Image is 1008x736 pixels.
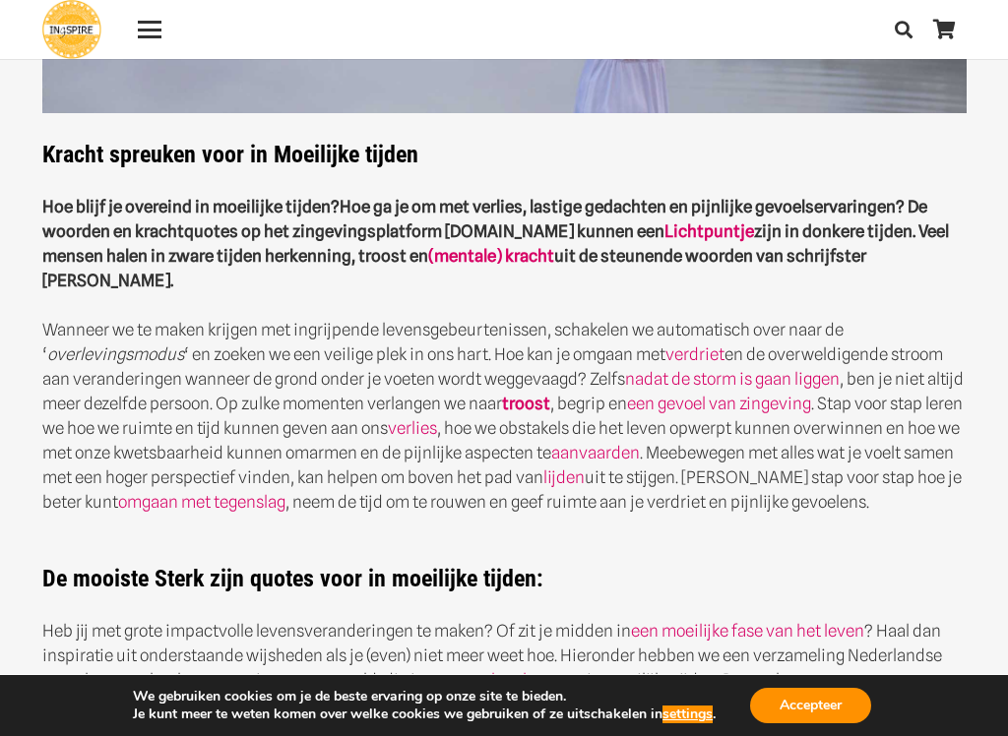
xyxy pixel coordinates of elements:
[428,246,554,266] a: (mentale) kracht
[665,344,724,364] a: verdriet
[133,705,716,723] p: Je kunt meer te weten komen over welke cookies we gebruiken of ze uitschakelen in .
[627,394,811,413] a: een gevoel van zingeving
[47,344,184,364] em: overlevingsmodus
[42,197,340,216] strong: Hoe blijf je overeind in moeilijke tijden?
[42,565,543,592] strong: De mooiste Sterk zijn quotes voor in moeilijke tijden:
[491,670,538,690] a: kracht
[664,221,754,241] a: Lichtpuntje
[884,5,923,54] a: Zoeken
[551,443,640,462] a: aanvaarden
[750,688,871,723] button: Accepteer
[662,705,713,723] button: settings
[42,141,418,168] strong: Kracht spreuken voor in Moeilijke tijden
[124,18,174,41] a: Menu
[133,688,716,705] p: We gebruiken cookies om je de beste ervaring op onze site te bieden.
[118,492,285,512] a: omgaan met tegenslag
[625,369,840,389] a: nadat de storm is gaan liggen
[631,621,864,641] a: een moeilijke fase van het leven
[502,394,550,413] a: troost
[543,467,585,487] a: lijden
[42,318,967,515] p: Wanneer we te maken krijgen met ingrijpende levensgebeurtenissen, schakelen we automatisch over n...
[388,418,437,438] a: verlies
[42,197,949,290] strong: Hoe ga je om met verlies, lastige gedachten en pijnlijke gevoelservaringen? De woorden en krachtq...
